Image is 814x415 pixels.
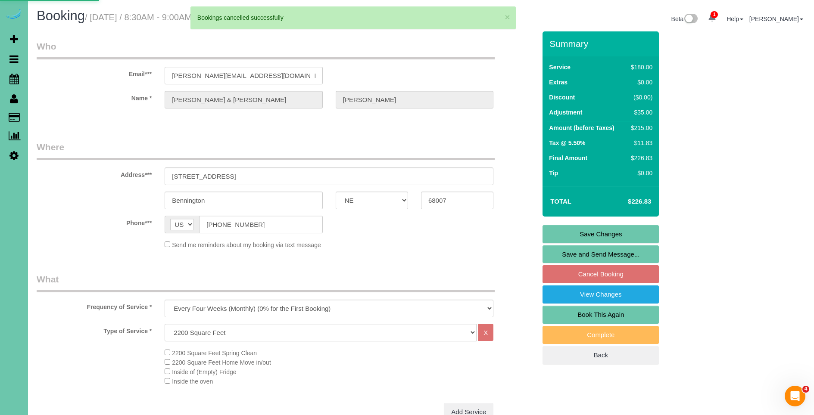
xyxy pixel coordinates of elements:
[549,63,571,71] label: Service
[627,169,652,177] div: $0.00
[543,245,659,263] a: Save and Send Message...
[30,300,158,311] label: Frequency of Service *
[197,13,509,22] div: Bookings cancelled successfully
[543,285,659,304] a: View Changes
[549,169,558,177] label: Tip
[30,91,158,102] label: Name *
[549,124,614,132] label: Amount (before Taxes)
[683,14,698,25] img: New interface
[549,93,575,102] label: Discount
[37,8,85,23] span: Booking
[711,11,718,18] span: 1
[550,198,571,205] strong: Total
[37,141,495,160] legend: Where
[543,306,659,324] a: Book This Again
[627,78,652,87] div: $0.00
[727,15,743,22] a: Help
[549,154,587,162] label: Final Amount
[172,359,271,366] span: 2200 Square Feet Home Move in/out
[627,93,652,102] div: ($0.00)
[172,350,257,356] span: 2200 Square Feet Spring Clean
[627,63,652,71] div: $180.00
[37,273,495,292] legend: What
[543,346,659,364] a: Back
[549,39,655,49] h3: Summary
[172,378,213,385] span: Inside the oven
[5,9,22,21] img: Automaid Logo
[172,369,236,375] span: Inside of (Empty) Fridge
[549,108,582,117] label: Adjustment
[627,124,652,132] div: $215.00
[704,9,720,28] a: 1
[749,15,803,22] a: [PERSON_NAME]
[627,108,652,117] div: $35.00
[543,225,659,243] a: Save Changes
[85,12,352,22] small: / [DATE] / 8:30AM - 9:00AM / [PERSON_NAME] & [PERSON_NAME]
[549,78,568,87] label: Extras
[37,40,495,59] legend: Who
[549,139,585,147] label: Tax @ 5.50%
[172,242,321,248] span: Send me reminders about my booking via text message
[785,386,805,406] iframe: Intercom live chat
[602,198,651,205] h4: $226.83
[627,139,652,147] div: $11.83
[802,386,809,393] span: 4
[505,12,510,22] button: ×
[671,15,698,22] a: Beta
[627,154,652,162] div: $226.83
[30,324,158,335] label: Type of Service *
